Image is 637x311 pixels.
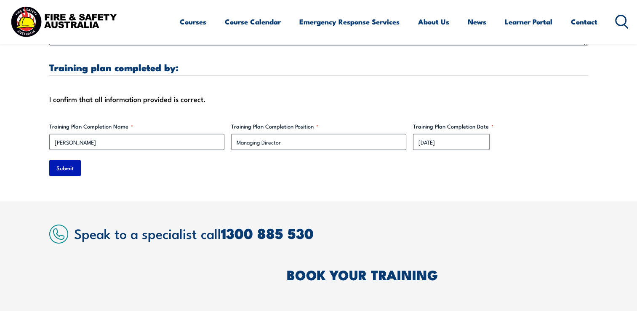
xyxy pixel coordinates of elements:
[49,122,224,131] label: Training Plan Completion Name
[74,225,588,241] h2: Speak to a specialist call
[180,11,206,33] a: Courses
[413,134,490,150] input: dd/mm/yyyy
[299,11,400,33] a: Emergency Response Services
[468,11,486,33] a: News
[221,222,314,244] a: 1300 885 530
[571,11,597,33] a: Contact
[225,11,281,33] a: Course Calendar
[413,122,588,131] label: Training Plan Completion Date
[49,62,588,72] h3: Training plan completed by:
[49,160,81,176] input: Submit
[287,268,588,280] h2: BOOK YOUR TRAINING
[231,122,406,131] label: Training Plan Completion Position
[49,93,588,105] div: I confirm that all information provided is correct.
[418,11,449,33] a: About Us
[505,11,552,33] a: Learner Portal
